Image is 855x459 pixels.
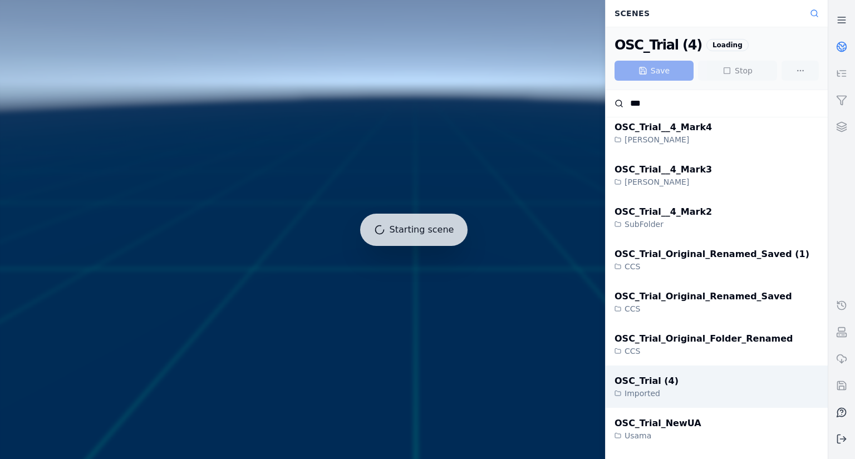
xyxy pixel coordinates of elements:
[615,417,701,430] div: OSC_Trial_NewUA
[615,346,793,357] div: CCS
[615,374,679,388] div: OSC_Trial (4)
[706,39,749,51] div: Loading
[615,430,701,441] div: Usama
[615,36,702,54] div: OSC_Trial (4)
[615,176,712,187] div: [PERSON_NAME]
[615,388,679,399] div: Imported
[615,290,792,303] div: OSC_Trial_Original_Renamed_Saved
[615,332,793,346] div: OSC_Trial_Original_Folder_Renamed
[615,219,712,230] div: SubFolder
[615,303,792,314] div: CCS
[615,134,712,145] div: [PERSON_NAME]
[615,261,809,272] div: CCS
[615,248,809,261] div: OSC_Trial_Original_Renamed_Saved (1)
[608,3,803,24] div: Scenes
[615,205,712,219] div: OSC_Trial__4_Mark2
[615,163,712,176] div: OSC_Trial__4_Mark3
[615,121,712,134] div: OSC_Trial__4_Mark4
